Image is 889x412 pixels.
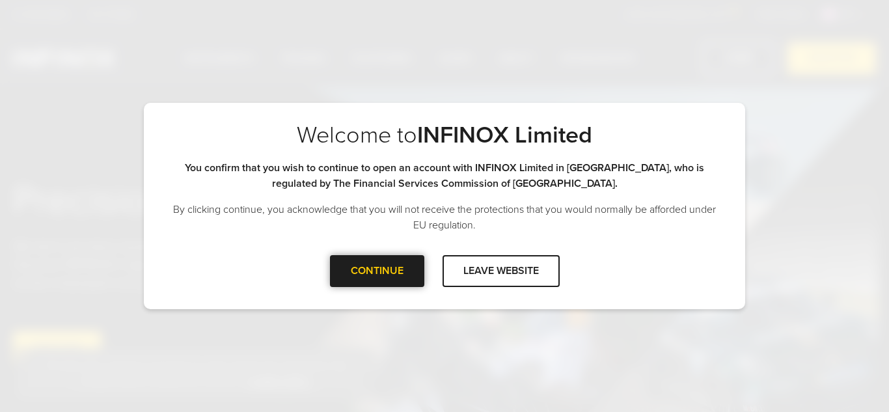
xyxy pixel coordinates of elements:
strong: You confirm that you wish to continue to open an account with INFINOX Limited in [GEOGRAPHIC_DATA... [185,161,704,190]
strong: INFINOX Limited [417,121,592,149]
div: CONTINUE [330,255,424,287]
p: Welcome to [170,121,719,150]
div: LEAVE WEBSITE [443,255,560,287]
p: By clicking continue, you acknowledge that you will not receive the protections that you would no... [170,202,719,233]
